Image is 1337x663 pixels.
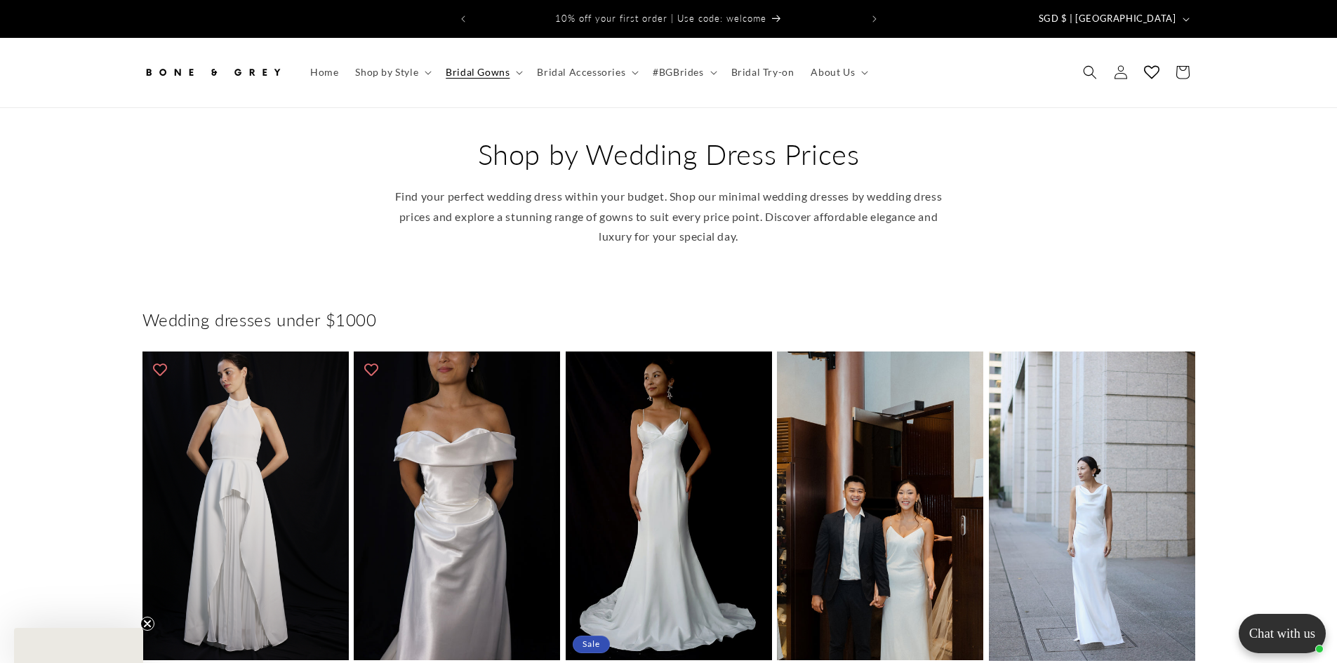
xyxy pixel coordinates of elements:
[347,58,437,87] summary: Shop by Style
[140,617,154,631] button: Close teaser
[802,58,874,87] summary: About Us
[1030,6,1195,32] button: SGD $ | [GEOGRAPHIC_DATA]
[395,189,943,243] span: Find your perfect wedding dress within your budget. Shop our minimal wedding dresses by wedding d...
[723,58,803,87] a: Bridal Try-on
[1239,614,1326,653] button: Open chatbox
[859,6,890,32] button: Next announcement
[1039,12,1176,26] span: SGD $ | [GEOGRAPHIC_DATA]
[357,355,385,383] button: Add to wishlist
[355,66,418,79] span: Shop by Style
[142,57,283,88] img: Bone and Grey Bridal
[1239,626,1326,641] p: Chat with us
[644,58,722,87] summary: #BGBrides
[302,58,347,87] a: Home
[146,355,174,383] button: Add to wishlist
[395,136,943,173] h2: Shop by Wedding Dress Prices
[653,66,703,79] span: #BGBrides
[137,52,288,93] a: Bone and Grey Bridal
[528,58,644,87] summary: Bridal Accessories
[448,6,479,32] button: Previous announcement
[811,66,855,79] span: About Us
[437,58,528,87] summary: Bridal Gowns
[446,66,510,79] span: Bridal Gowns
[1075,57,1105,88] summary: Search
[14,628,143,663] div: Close teaser
[142,309,1195,330] h2: Wedding dresses under $1000
[310,66,338,79] span: Home
[537,66,625,79] span: Bridal Accessories
[731,66,794,79] span: Bridal Try-on
[555,13,766,24] span: 10% off your first order | Use code: welcome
